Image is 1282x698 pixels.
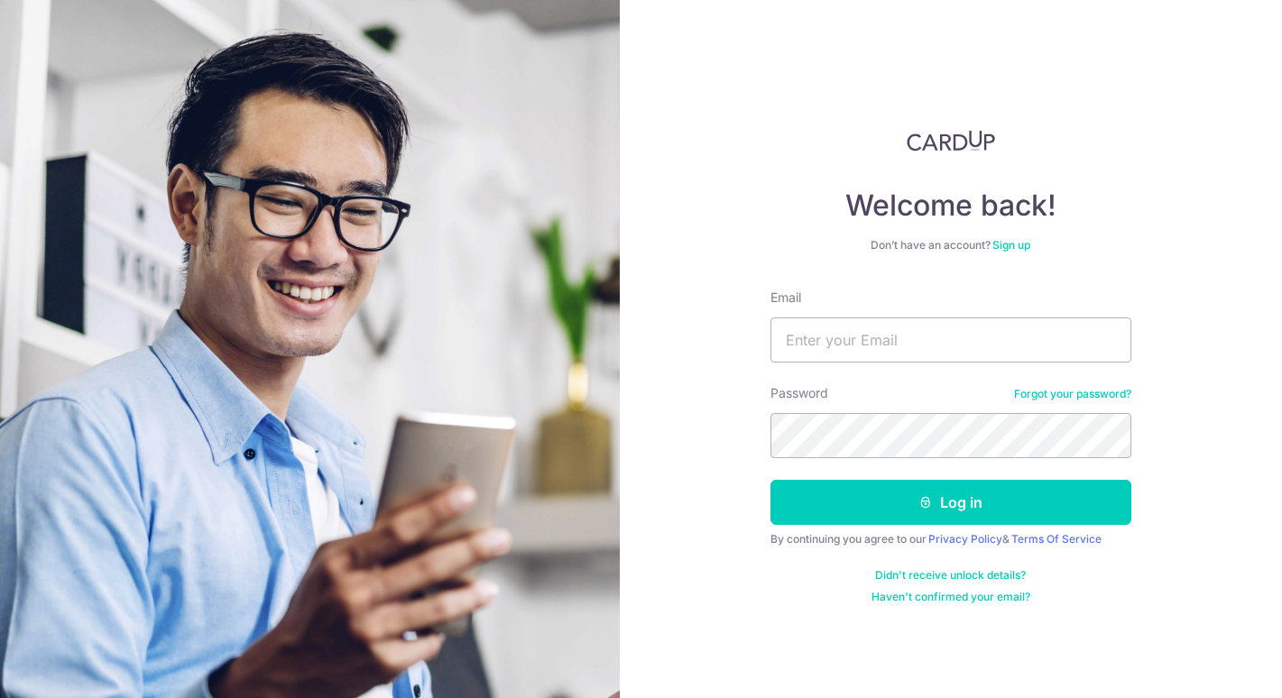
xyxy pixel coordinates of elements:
[907,130,995,152] img: CardUp Logo
[992,238,1030,252] a: Sign up
[770,188,1131,224] h4: Welcome back!
[770,384,828,402] label: Password
[872,590,1030,604] a: Haven't confirmed your email?
[1011,532,1102,546] a: Terms Of Service
[770,480,1131,525] button: Log in
[770,289,801,307] label: Email
[928,532,1002,546] a: Privacy Policy
[770,532,1131,546] div: By continuing you agree to our &
[875,568,1026,583] a: Didn't receive unlock details?
[1014,387,1131,401] a: Forgot your password?
[770,317,1131,363] input: Enter your Email
[770,238,1131,253] div: Don’t have an account?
